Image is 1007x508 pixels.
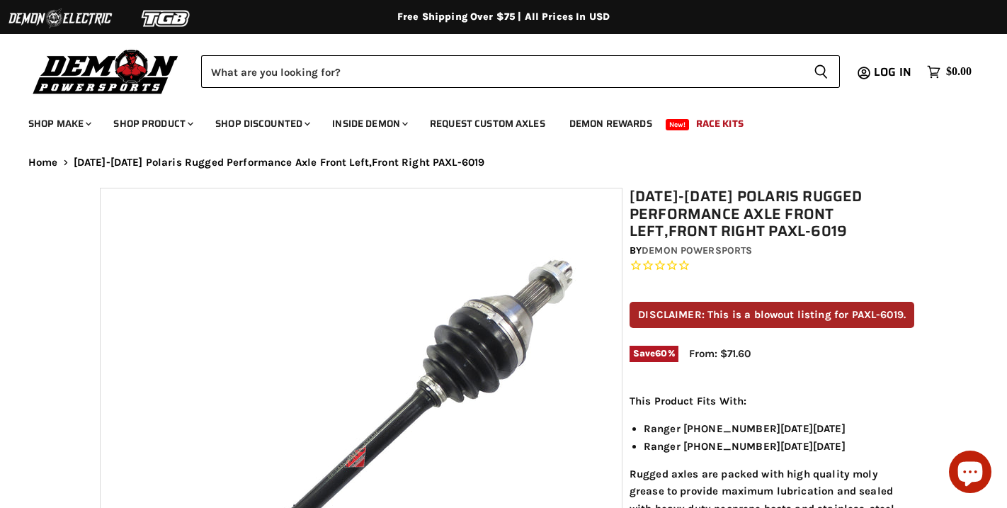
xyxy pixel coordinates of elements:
[945,451,996,497] inbox-online-store-chat: Shopify online store chat
[103,109,202,138] a: Shop Product
[201,55,840,88] form: Product
[642,244,752,256] a: Demon Powersports
[946,65,972,79] span: $0.00
[685,109,754,138] a: Race Kits
[920,62,979,82] a: $0.00
[113,5,220,32] img: TGB Logo 2
[18,109,100,138] a: Shop Make
[689,347,751,360] span: From: $71.60
[802,55,840,88] button: Search
[7,5,113,32] img: Demon Electric Logo 2
[419,109,556,138] a: Request Custom Axles
[655,348,667,359] span: 60
[644,420,915,437] li: Ranger [PHONE_NUMBER][DATE][DATE]
[630,346,678,361] span: Save %
[322,109,416,138] a: Inside Demon
[630,259,915,273] span: Rated 0.0 out of 5 stars 0 reviews
[559,109,663,138] a: Demon Rewards
[874,63,911,81] span: Log in
[630,243,915,259] div: by
[867,66,920,79] a: Log in
[630,188,915,240] h1: [DATE]-[DATE] Polaris Rugged Performance Axle Front Left,Front Right PAXL-6019
[630,393,915,410] p: This Product Fits With:
[205,109,319,138] a: Shop Discounted
[666,119,690,130] span: New!
[74,157,485,169] span: [DATE]-[DATE] Polaris Rugged Performance Axle Front Left,Front Right PAXL-6019
[28,46,183,96] img: Demon Powersports
[644,438,915,455] li: Ranger [PHONE_NUMBER][DATE][DATE]
[201,55,802,88] input: Search
[630,302,915,328] p: DISCLAIMER: This is a blowout listing for PAXL-6019.
[18,103,968,138] ul: Main menu
[28,157,58,169] a: Home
